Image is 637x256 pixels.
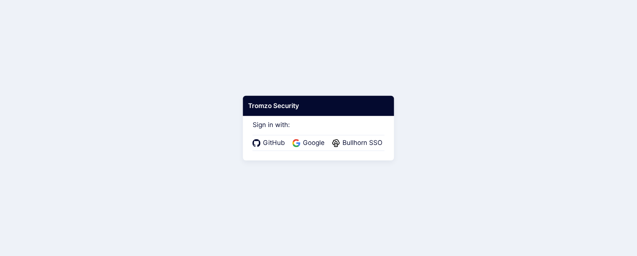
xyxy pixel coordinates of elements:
[253,110,385,151] div: Sign in with:
[340,138,385,148] span: Bullhorn SSO
[253,138,287,148] a: GitHub
[261,138,287,148] span: GitHub
[243,95,394,116] div: Tromzo Security
[301,138,327,148] span: Google
[293,138,327,148] a: Google
[332,138,385,148] a: Bullhorn SSO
